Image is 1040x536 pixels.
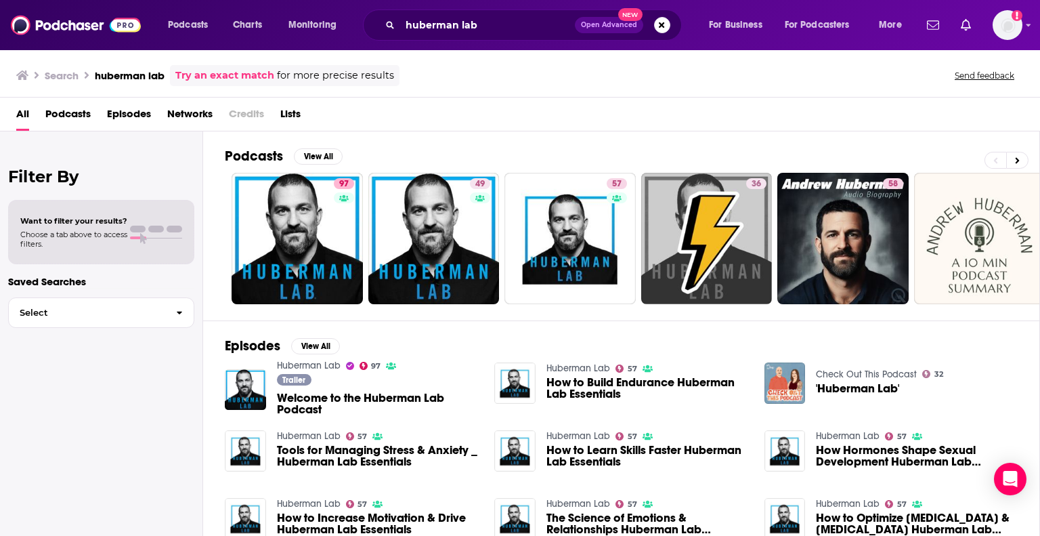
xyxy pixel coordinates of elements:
[225,430,266,472] img: Tools for Managing Stress & Anxiety _ Huberman Lab Essentials
[955,14,976,37] a: Show notifications dropdown
[20,216,127,226] span: Want to filter your results?
[993,10,1022,40] button: Show profile menu
[575,17,643,33] button: Open AdvancedNew
[346,500,368,508] a: 57
[167,103,213,131] a: Networks
[641,173,773,304] a: 36
[934,371,943,377] span: 32
[494,430,536,472] img: How to Learn Skills Faster Huberman Lab Essentials
[888,178,898,191] span: 58
[546,498,610,510] a: Huberman Lab
[885,432,907,440] a: 57
[494,363,536,404] a: How to Build Endurance Huberman Lab Essentials
[581,22,637,28] span: Open Advanced
[339,178,349,191] span: 97
[816,383,899,394] a: 'Huberman Lab'
[11,12,141,38] img: Podchaser - Follow, Share and Rate Podcasts
[816,512,1018,535] span: How to Optimize [MEDICAL_DATA] & [MEDICAL_DATA] Huberman Lab Essentials
[628,434,637,440] span: 57
[294,148,343,165] button: View All
[277,430,341,442] a: Huberman Lab
[785,16,850,35] span: For Podcasters
[400,14,575,36] input: Search podcasts, credits, & more...
[233,16,262,35] span: Charts
[9,308,165,317] span: Select
[816,430,880,442] a: Huberman Lab
[107,103,151,131] a: Episodes
[225,369,266,411] img: Welcome to the Huberman Lab Podcast
[699,14,779,36] button: open menu
[277,445,479,468] a: Tools for Managing Stress & Anxiety _ Huberman Lab Essentials
[607,178,627,189] a: 57
[225,337,340,354] a: EpisodesView All
[371,363,381,369] span: 97
[504,173,636,304] a: 57
[277,512,479,535] a: How to Increase Motivation & Drive Huberman Lab Essentials
[993,10,1022,40] span: Logged in as ei1745
[357,501,367,508] span: 57
[168,16,208,35] span: Podcasts
[280,103,301,131] a: Lists
[746,178,766,189] a: 36
[8,297,194,328] button: Select
[232,173,363,304] a: 97
[615,432,637,440] a: 57
[879,16,902,35] span: More
[546,430,610,442] a: Huberman Lab
[282,376,305,384] span: Trailer
[376,9,695,41] div: Search podcasts, credits, & more...
[869,14,919,36] button: open menu
[277,392,479,415] a: Welcome to the Huberman Lab Podcast
[922,14,945,37] a: Show notifications dropdown
[816,512,1018,535] a: How to Optimize Testosterone & Estrogen Huberman Lab Essentials
[45,69,79,82] h3: Search
[993,10,1022,40] img: User Profile
[777,173,909,304] a: 58
[8,275,194,288] p: Saved Searches
[922,370,943,378] a: 32
[229,103,264,131] span: Credits
[357,434,367,440] span: 57
[897,434,907,440] span: 57
[546,377,748,400] a: How to Build Endurance Huberman Lab Essentials
[45,103,91,131] span: Podcasts
[346,432,368,440] a: 57
[816,498,880,510] a: Huberman Lab
[816,369,917,380] a: Check Out This Podcast
[16,103,29,131] a: All
[615,500,637,508] a: 57
[277,68,394,83] span: for more precise results
[618,8,643,21] span: New
[277,498,341,510] a: Huberman Lab
[225,148,343,165] a: PodcastsView All
[897,501,907,508] span: 57
[470,178,490,189] a: 49
[752,178,761,191] span: 36
[279,14,354,36] button: open menu
[288,16,337,35] span: Monitoring
[764,363,806,404] img: 'Huberman Lab'
[612,178,622,191] span: 57
[224,14,270,36] a: Charts
[951,70,1018,81] button: Send feedback
[225,148,283,165] h2: Podcasts
[546,445,748,468] a: How to Learn Skills Faster Huberman Lab Essentials
[475,178,485,191] span: 49
[764,430,806,472] img: How Hormones Shape Sexual Development Huberman Lab Essentials
[885,500,907,508] a: 57
[225,337,280,354] h2: Episodes
[816,445,1018,468] a: How Hormones Shape Sexual Development Huberman Lab Essentials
